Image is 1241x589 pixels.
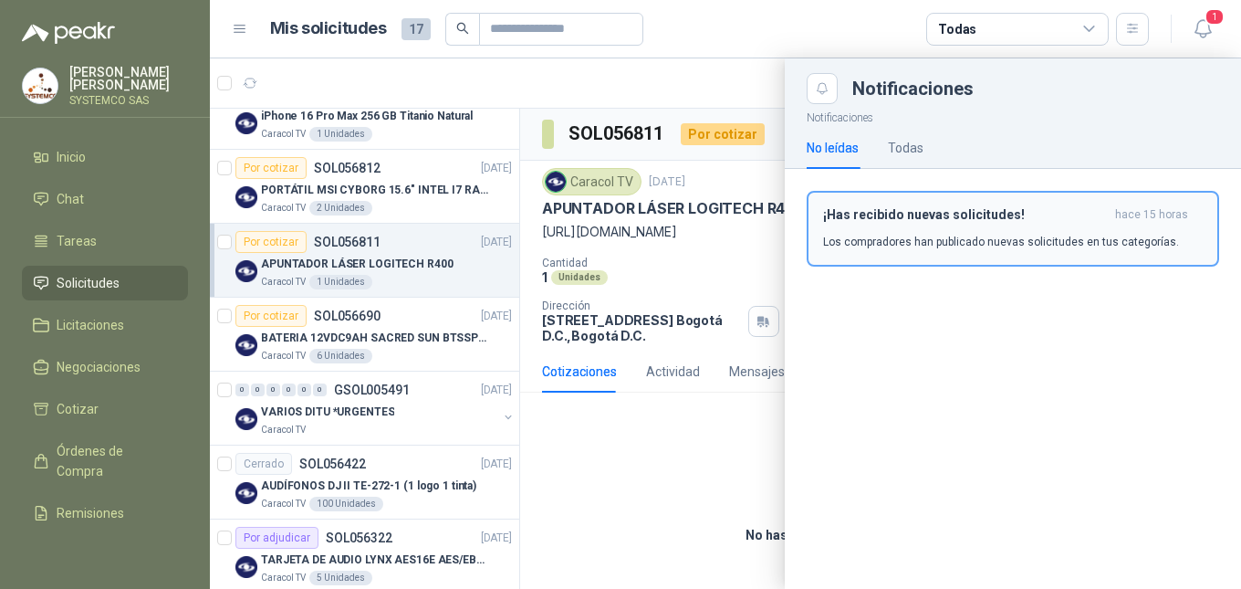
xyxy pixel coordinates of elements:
button: 1 [1186,13,1219,46]
span: Cotizar [57,399,99,419]
img: Company Logo [23,68,57,103]
p: Notificaciones [785,104,1241,127]
span: Tareas [57,231,97,251]
span: Órdenes de Compra [57,441,171,481]
a: Solicitudes [22,266,188,300]
div: Todas [938,19,976,39]
a: Remisiones [22,496,188,531]
a: Cotizar [22,392,188,426]
a: Configuración [22,538,188,573]
a: Órdenes de Compra [22,434,188,489]
span: hace 15 horas [1115,207,1188,223]
span: Negociaciones [57,357,141,377]
button: Close [807,73,838,104]
img: Logo peakr [22,22,115,44]
span: Solicitudes [57,273,120,293]
span: search [456,22,469,35]
a: Tareas [22,224,188,258]
span: Licitaciones [57,315,124,335]
h3: ¡Has recibido nuevas solicitudes! [823,207,1108,223]
button: ¡Has recibido nuevas solicitudes!hace 15 horas Los compradores han publicado nuevas solicitudes e... [807,191,1219,267]
a: Chat [22,182,188,216]
div: No leídas [807,138,859,158]
span: Inicio [57,147,86,167]
div: Notificaciones [852,79,1219,98]
p: Los compradores han publicado nuevas solicitudes en tus categorías. [823,234,1179,250]
a: Inicio [22,140,188,174]
span: Remisiones [57,503,124,523]
div: Todas [888,138,923,158]
a: Negociaciones [22,350,188,384]
a: Licitaciones [22,308,188,342]
span: 17 [401,18,431,40]
span: Chat [57,189,84,209]
p: [PERSON_NAME] [PERSON_NAME] [69,66,188,91]
h1: Mis solicitudes [270,16,387,42]
span: 1 [1204,8,1225,26]
p: SYSTEMCO SAS [69,95,188,106]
